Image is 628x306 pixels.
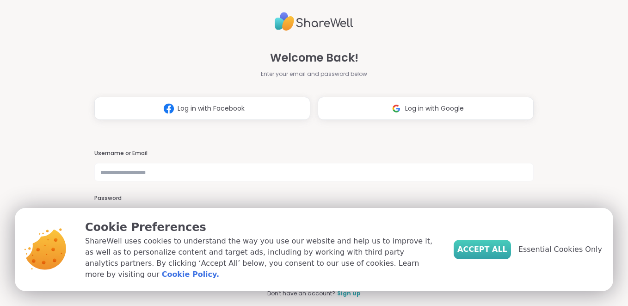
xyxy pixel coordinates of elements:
[94,97,310,120] button: Log in with Facebook
[160,100,178,117] img: ShareWell Logomark
[518,244,602,255] span: Essential Cookies Only
[267,289,335,298] span: Don't have an account?
[318,97,534,120] button: Log in with Google
[94,150,534,157] h3: Username or Email
[85,219,439,236] p: Cookie Preferences
[162,269,219,280] a: Cookie Policy.
[85,236,439,280] p: ShareWell uses cookies to understand the way you use our website and help us to improve it, as we...
[270,50,358,66] span: Welcome Back!
[457,244,507,255] span: Accept All
[178,104,245,113] span: Log in with Facebook
[94,194,534,202] h3: Password
[388,100,405,117] img: ShareWell Logomark
[275,8,353,35] img: ShareWell Logo
[261,70,367,78] span: Enter your email and password below
[337,289,361,298] a: Sign up
[454,240,511,259] button: Accept All
[405,104,464,113] span: Log in with Google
